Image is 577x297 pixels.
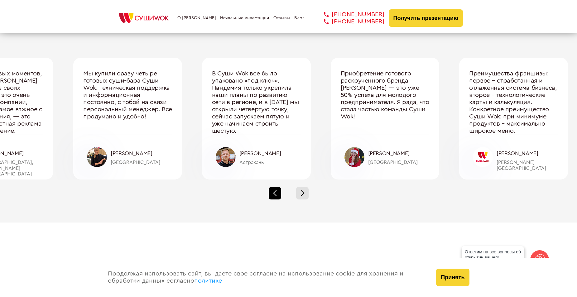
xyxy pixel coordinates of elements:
[111,160,172,165] div: [GEOGRAPHIC_DATA]
[177,16,216,21] a: О [PERSON_NAME]
[436,269,469,286] button: Принять
[497,150,558,157] div: [PERSON_NAME]
[294,16,304,21] a: Блог
[315,11,384,18] a: [PHONE_NUMBER]
[368,160,430,165] div: [GEOGRAPHIC_DATA]
[368,150,430,157] div: [PERSON_NAME]
[469,70,558,135] div: Преимущества франшизы: первое – отработанная и отлаженная система бизнеса, второе – технологическ...
[220,16,269,21] a: Начальные инвестиции
[315,18,384,25] a: [PHONE_NUMBER]
[212,70,301,135] div: В Суши Wok все было упаковано «под ключ». Пандемия только укрепила наши планы по развитию сети в ...
[497,160,558,171] div: [PERSON_NAME][GEOGRAPHIC_DATA]
[462,246,524,269] div: Ответим на все вопросы об открытии вашего [PERSON_NAME]!
[194,278,222,284] a: политике
[83,70,172,135] div: Мы купили сразу четыре готовых суши-бара Суши Wok. Техническая поддержка и информационная постоян...
[239,150,301,157] div: [PERSON_NAME]
[389,9,463,27] button: Получить презентацию
[341,70,430,135] div: Приобретение готового раскрученного бренда [PERSON_NAME] — это уже 50% успеха для молодого предпр...
[102,258,430,297] div: Продолжая использовать сайт, вы даете свое согласие на использование cookie для хранения и обрабо...
[239,160,301,165] div: Астрахань
[114,11,173,25] img: СУШИWOK
[111,150,172,157] div: [PERSON_NAME]
[273,16,290,21] a: Отзывы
